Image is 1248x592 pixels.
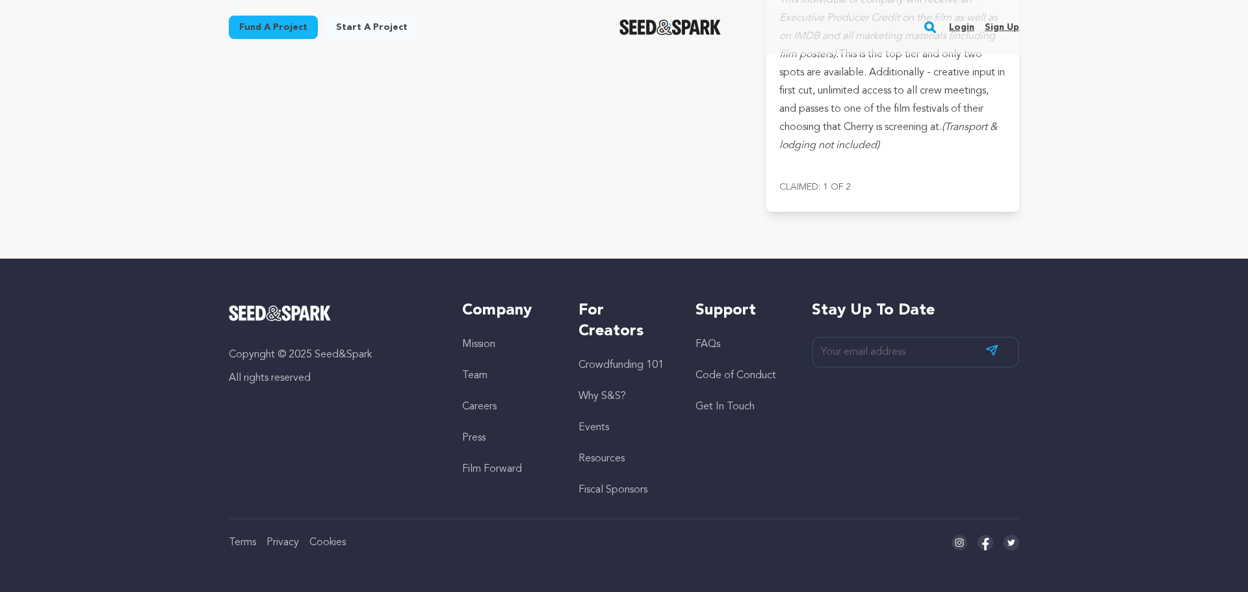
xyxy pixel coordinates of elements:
a: Cookies [309,537,346,548]
a: Press [462,433,486,443]
h5: Company [462,300,552,321]
h5: For Creators [578,300,669,342]
h5: Stay up to date [812,300,1019,321]
a: Film Forward [462,464,522,474]
img: Seed&Spark Logo Dark Mode [619,19,721,35]
a: Start a project [326,16,418,39]
a: Terms [229,537,256,548]
a: Get In Touch [695,402,755,412]
a: Privacy [266,537,299,548]
a: Resources [578,454,625,464]
p: Claimed: 1 of 2 [779,178,1006,196]
input: Your email address [812,337,1019,368]
h5: Support [695,300,786,321]
a: Seed&Spark Homepage [619,19,721,35]
a: Sign up [985,17,1019,38]
a: Team [462,370,487,381]
a: Login [949,17,974,38]
a: Fund a project [229,16,318,39]
a: Crowdfunding 101 [578,360,664,370]
a: Fiscal Sponsors [578,485,647,495]
p: Copyright © 2025 Seed&Spark [229,347,436,363]
a: FAQs [695,339,720,350]
a: Why S&S? [578,391,626,402]
em: (Transport & lodging not included) [779,122,997,151]
a: Careers [462,402,497,412]
p: All rights reserved [229,370,436,386]
a: Mission [462,339,495,350]
a: Code of Conduct [695,370,776,381]
img: Seed&Spark Logo [229,305,331,321]
a: Seed&Spark Homepage [229,305,436,321]
a: Events [578,422,609,433]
